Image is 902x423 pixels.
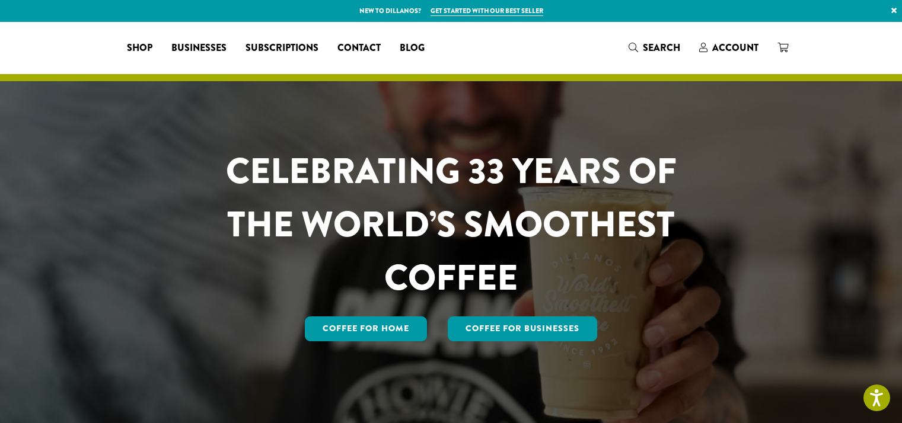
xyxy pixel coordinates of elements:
a: Coffee For Businesses [448,316,597,341]
span: Shop [127,41,152,56]
span: Blog [400,41,425,56]
span: Businesses [171,41,227,56]
span: Contact [337,41,381,56]
span: Search [643,41,680,55]
span: Account [712,41,758,55]
h1: CELEBRATING 33 YEARS OF THE WORLD’S SMOOTHEST COFFEE [191,145,712,305]
a: Shop [117,39,162,57]
a: Get started with our best seller [431,6,543,16]
a: Search [619,38,690,57]
span: Subscriptions [246,41,318,56]
a: Coffee for Home [305,316,427,341]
